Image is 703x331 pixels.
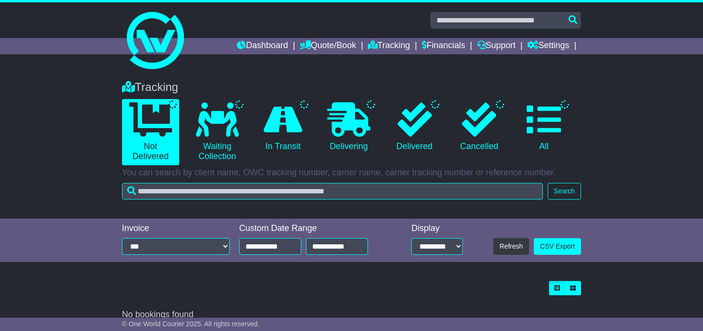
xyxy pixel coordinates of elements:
[122,320,260,328] span: © One World Courier 2025. All rights reserved.
[189,99,246,165] a: Waiting Collection
[239,223,386,234] div: Custom Date Range
[493,238,529,255] button: Refresh
[117,80,586,94] div: Tracking
[368,38,410,54] a: Tracking
[255,99,311,155] a: In Transit
[320,99,377,155] a: Delivering
[122,99,179,165] a: Not Delivered
[387,99,442,155] a: Delivered
[122,223,230,234] div: Invoice
[411,223,463,234] div: Display
[516,99,571,155] a: All
[451,99,507,155] a: Cancelled
[527,38,569,54] a: Settings
[122,168,581,178] p: You can search by client name, OWC tracking number, carrier name, carrier tracking number or refe...
[237,38,288,54] a: Dashboard
[548,183,581,200] button: Search
[534,238,581,255] a: CSV Export
[300,38,356,54] a: Quote/Book
[122,310,581,320] div: No bookings found
[477,38,516,54] a: Support
[422,38,465,54] a: Financials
